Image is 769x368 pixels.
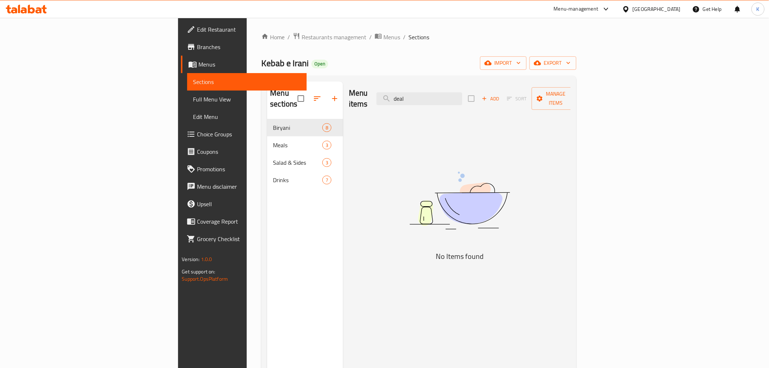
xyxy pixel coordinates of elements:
[369,33,372,41] li: /
[181,160,306,178] a: Promotions
[532,87,580,110] button: Manage items
[633,5,681,13] div: [GEOGRAPHIC_DATA]
[193,95,301,104] span: Full Menu View
[273,123,322,132] span: Biryani
[323,142,331,149] span: 3
[479,93,502,104] span: Add item
[323,124,331,131] span: 8
[383,33,400,41] span: Menus
[757,5,760,13] span: K
[322,176,331,184] div: items
[193,77,301,86] span: Sections
[322,141,331,149] div: items
[311,61,328,67] span: Open
[181,195,306,213] a: Upsell
[273,141,322,149] span: Meals
[181,56,306,73] a: Menus
[408,33,429,41] span: Sections
[486,59,521,68] span: import
[323,159,331,166] span: 3
[311,60,328,68] div: Open
[302,33,366,41] span: Restaurants management
[181,38,306,56] a: Branches
[267,154,343,171] div: Salad & Sides3
[273,158,322,167] span: Salad & Sides
[181,143,306,160] a: Coupons
[479,93,502,104] button: Add
[293,32,366,42] a: Restaurants management
[538,89,575,108] span: Manage items
[535,59,571,68] span: export
[530,56,576,70] button: export
[181,230,306,248] a: Grocery Checklist
[267,119,343,136] div: Biryani8
[480,56,527,70] button: import
[197,147,301,156] span: Coupons
[187,108,306,125] a: Edit Menu
[181,213,306,230] a: Coverage Report
[187,91,306,108] a: Full Menu View
[187,73,306,91] a: Sections
[369,152,551,249] img: dish.svg
[197,200,301,208] span: Upsell
[323,177,331,184] span: 7
[267,116,343,192] nav: Menu sections
[369,251,551,262] h5: No Items found
[261,32,576,42] nav: breadcrumb
[554,5,599,13] div: Menu-management
[293,91,309,106] span: Select all sections
[377,92,462,105] input: search
[201,255,212,264] span: 1.0.0
[326,90,343,107] button: Add section
[197,25,301,34] span: Edit Restaurant
[182,274,228,284] a: Support.OpsPlatform
[403,33,406,41] li: /
[193,112,301,121] span: Edit Menu
[375,32,400,42] a: Menus
[197,165,301,173] span: Promotions
[197,43,301,51] span: Branches
[481,95,500,103] span: Add
[197,235,301,243] span: Grocery Checklist
[349,88,368,109] h2: Menu items
[267,171,343,189] div: Drinks7
[181,21,306,38] a: Edit Restaurant
[273,176,322,184] span: Drinks
[197,217,301,226] span: Coverage Report
[322,123,331,132] div: items
[197,182,301,191] span: Menu disclaimer
[267,136,343,154] div: Meals3
[182,267,215,276] span: Get support on:
[182,255,200,264] span: Version:
[322,158,331,167] div: items
[309,90,326,107] span: Sort sections
[181,178,306,195] a: Menu disclaimer
[502,93,532,104] span: Select section first
[198,60,301,69] span: Menus
[181,125,306,143] a: Choice Groups
[197,130,301,139] span: Choice Groups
